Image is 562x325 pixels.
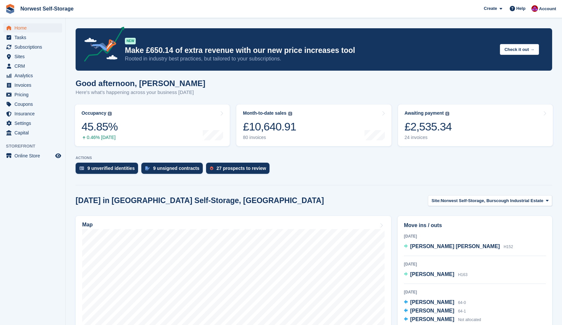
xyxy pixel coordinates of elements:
img: contract_signature_icon-13c848040528278c33f63329250d36e43548de30e8caae1d1a13099fd9432cc5.svg [145,166,150,170]
a: menu [3,23,62,33]
div: £10,640.91 [243,120,296,133]
span: Norwest Self-Storage, Burscough Industrial Estate [441,197,543,204]
span: CRM [14,61,54,71]
span: Analytics [14,71,54,80]
a: [PERSON_NAME] H163 [404,270,467,279]
span: Not allocated [458,317,481,322]
span: Sites [14,52,54,61]
div: 45.85% [82,120,118,133]
span: 64-1 [458,309,466,313]
div: [DATE] [404,233,546,239]
p: Make £650.14 of extra revenue with our new price increases tool [125,46,495,55]
span: [PERSON_NAME] [PERSON_NAME] [410,244,500,249]
a: menu [3,71,62,80]
span: Account [539,6,556,12]
a: menu [3,100,62,109]
span: Invoices [14,81,54,90]
span: Online Store [14,151,54,160]
a: [PERSON_NAME] [PERSON_NAME] H152 [404,243,513,251]
span: Create [484,5,497,12]
a: menu [3,81,62,90]
div: Occupancy [82,110,106,116]
img: icon-info-grey-7440780725fd019a000dd9b08b2336e03edf1995a4989e88bcd33f0948082b44.svg [288,112,292,116]
span: Subscriptions [14,42,54,52]
span: [PERSON_NAME] [410,271,454,277]
div: Awaiting payment [405,110,444,116]
img: price-adjustments-announcement-icon-8257ccfd72463d97f412b2fc003d46551f7dbcb40ab6d574587a9cd5c0d94... [79,27,125,64]
a: menu [3,52,62,61]
a: menu [3,61,62,71]
a: menu [3,151,62,160]
button: Site: Norwest Self-Storage, Burscough Industrial Estate [428,195,552,206]
div: 24 invoices [405,135,452,140]
a: 9 unsigned contracts [141,163,206,177]
span: H163 [458,272,468,277]
a: [PERSON_NAME] Not allocated [404,315,481,324]
h2: [DATE] in [GEOGRAPHIC_DATA] Self-Storage, [GEOGRAPHIC_DATA] [76,196,324,205]
a: menu [3,33,62,42]
span: Insurance [14,109,54,118]
span: Capital [14,128,54,137]
a: Awaiting payment £2,535.34 24 invoices [398,104,553,146]
img: icon-info-grey-7440780725fd019a000dd9b08b2336e03edf1995a4989e88bcd33f0948082b44.svg [108,112,112,116]
a: Preview store [54,152,62,160]
span: Storefront [6,143,65,150]
a: menu [3,42,62,52]
div: Month-to-date sales [243,110,286,116]
img: verify_identity-adf6edd0f0f0b5bbfe63781bf79b02c33cf7c696d77639b501bdc392416b5a36.svg [80,166,84,170]
div: [DATE] [404,289,546,295]
span: Site: [432,197,441,204]
a: 9 unverified identities [76,163,141,177]
div: 0.46% [DATE] [82,135,118,140]
div: [DATE] [404,261,546,267]
a: menu [3,128,62,137]
span: Settings [14,119,54,128]
span: [PERSON_NAME] [410,299,454,305]
h1: Good afternoon, [PERSON_NAME] [76,79,205,88]
span: Tasks [14,33,54,42]
a: Norwest Self-Storage [18,3,76,14]
h2: Move ins / outs [404,221,546,229]
img: stora-icon-8386f47178a22dfd0bd8f6a31ec36ba5ce8667c1dd55bd0f319d3a0aa187defe.svg [5,4,15,14]
div: £2,535.34 [405,120,452,133]
p: Rooted in industry best practices, but tailored to your subscriptions. [125,55,495,62]
span: 64-0 [458,300,466,305]
a: menu [3,90,62,99]
div: NEW [125,38,136,44]
p: Here's what's happening across your business [DATE] [76,89,205,96]
span: Pricing [14,90,54,99]
button: Check it out → [500,44,539,55]
span: Home [14,23,54,33]
span: Coupons [14,100,54,109]
a: 27 prospects to review [206,163,273,177]
a: menu [3,119,62,128]
p: ACTIONS [76,156,552,160]
h2: Map [82,222,93,228]
img: icon-info-grey-7440780725fd019a000dd9b08b2336e03edf1995a4989e88bcd33f0948082b44.svg [445,112,449,116]
div: 80 invoices [243,135,296,140]
div: 9 unverified identities [87,166,135,171]
a: Month-to-date sales £10,640.91 80 invoices [236,104,391,146]
span: H152 [503,244,513,249]
a: Occupancy 45.85% 0.46% [DATE] [75,104,230,146]
span: Help [516,5,526,12]
img: Daniel Grensinger [531,5,538,12]
div: 9 unsigned contracts [153,166,199,171]
div: 27 prospects to review [217,166,266,171]
span: [PERSON_NAME] [410,316,454,322]
img: prospect-51fa495bee0391a8d652442698ab0144808aea92771e9ea1ae160a38d050c398.svg [210,166,213,170]
a: [PERSON_NAME] 64-0 [404,298,466,307]
span: [PERSON_NAME] [410,308,454,313]
a: menu [3,109,62,118]
a: [PERSON_NAME] 64-1 [404,307,466,315]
